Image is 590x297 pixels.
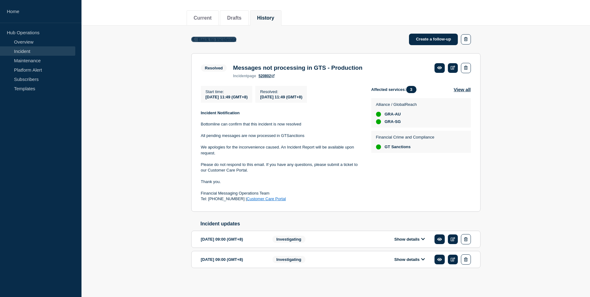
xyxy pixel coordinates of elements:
[206,89,248,94] p: Start time :
[260,95,302,99] span: [DATE] 11:49 (GMT+8)
[247,196,286,201] a: Customer Care Portal
[201,196,361,202] p: Tel: [PHONE_NUMBER] |
[376,144,381,149] div: up
[198,37,236,42] span: Back to Incidents
[376,119,381,124] div: up
[376,112,381,117] div: up
[371,86,420,93] span: Affected services:
[206,95,248,99] span: [DATE] 11:49 (GMT+8)
[376,102,417,107] p: Alliance / GlobalReach
[272,256,305,263] span: Investigating
[201,162,361,173] p: Please do not respond to this email. If you have any questions, please submit a ticket to our Cus...
[406,86,416,93] span: 3
[201,179,361,185] p: Thank you.
[409,34,458,45] a: Create a follow-up
[191,37,236,42] button: Back to Incidents
[201,121,361,127] p: Bottomline can confirm that this incident is now resolved
[393,257,427,262] button: Show details
[233,74,247,78] span: incident
[385,112,401,117] span: GRA-AU
[227,15,241,21] button: Drafts
[201,234,263,244] div: [DATE] 09:00 (GMT+8)
[260,89,302,94] p: Resolved :
[376,135,434,139] p: Financial Crime and Compliance
[201,254,263,265] div: [DATE] 09:00 (GMT+8)
[201,64,227,72] span: Resolved
[201,221,481,227] h2: Incident updates
[393,237,427,242] button: Show details
[385,119,401,124] span: GRA-SG
[194,15,212,21] button: Current
[454,86,471,93] button: View all
[201,133,361,139] p: All pending messages are now processed in GTSanctions
[258,74,275,78] a: 520802
[201,111,240,115] strong: Incident Notification
[201,144,361,156] p: We apologies for the inconvenience caused. An Incident Report will be available upon request.
[201,191,361,196] p: Financial Messaging Operations Team
[385,144,411,149] span: GT Sanctions
[233,64,362,71] h3: Messages not processing in GTS - Production
[257,15,274,21] button: History
[272,236,305,243] span: Investigating
[233,74,256,78] p: page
